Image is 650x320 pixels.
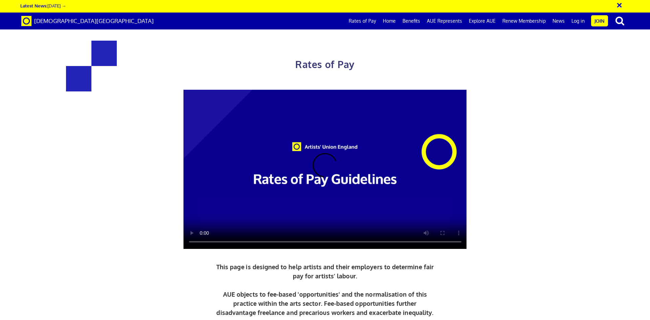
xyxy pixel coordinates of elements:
[215,262,436,317] p: This page is designed to help artists and their employers to determine fair pay for artists’ labo...
[20,3,47,8] strong: Latest News:
[399,13,424,29] a: Benefits
[380,13,399,29] a: Home
[609,14,630,28] button: search
[568,13,588,29] a: Log in
[424,13,465,29] a: AUE Represents
[345,13,380,29] a: Rates of Pay
[16,13,159,29] a: Brand [DEMOGRAPHIC_DATA][GEOGRAPHIC_DATA]
[295,58,354,70] span: Rates of Pay
[34,17,154,24] span: [DEMOGRAPHIC_DATA][GEOGRAPHIC_DATA]
[499,13,549,29] a: Renew Membership
[549,13,568,29] a: News
[465,13,499,29] a: Explore AUE
[20,3,66,8] a: Latest News:[DATE] →
[591,15,608,26] a: Join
